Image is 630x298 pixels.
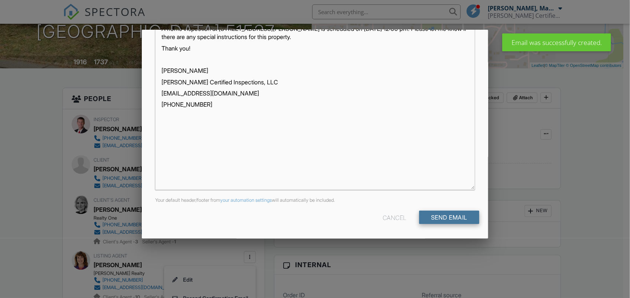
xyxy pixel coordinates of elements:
[502,33,611,51] div: Email was successfully created.
[419,211,479,224] input: Send Email
[161,78,469,86] p: [PERSON_NAME] Certified Inspections, LLC
[383,211,407,224] div: Cancel
[151,197,479,203] div: Your default header/footer from will automatically be included.
[161,25,469,41] p: A home inspection at [STREET_ADDRESS][PERSON_NAME] is scheduled on [DATE] 12:00 pm. Please let me...
[161,67,469,75] p: [PERSON_NAME]
[161,89,469,97] p: [EMAIL_ADDRESS][DOMAIN_NAME]
[161,44,469,52] p: Thank you!
[220,197,272,203] a: your automation settings
[161,100,469,108] p: [PHONE_NUMBER]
